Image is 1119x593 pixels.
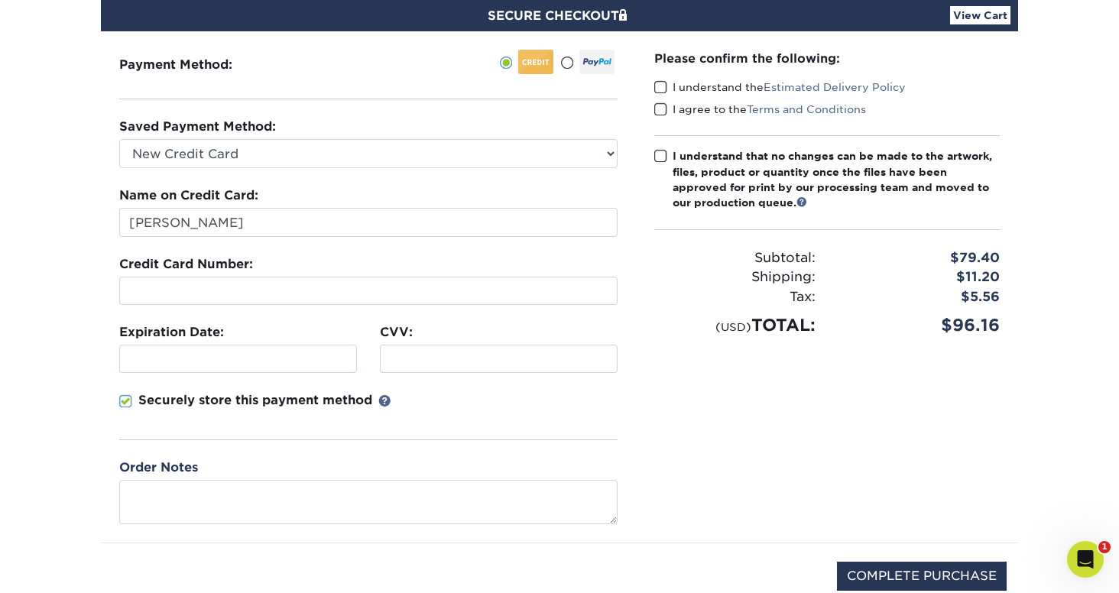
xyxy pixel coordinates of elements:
[138,391,372,410] p: Securely store this payment method
[827,248,1011,268] div: $79.40
[715,320,751,333] small: (USD)
[488,8,631,23] span: SECURE CHECKOUT
[1098,541,1111,553] span: 1
[119,118,276,136] label: Saved Payment Method:
[837,562,1007,591] input: COMPLETE PURCHASE
[827,267,1011,287] div: $11.20
[387,352,611,366] iframe: Secure CVC input frame
[119,57,270,72] h3: Payment Method:
[119,208,618,237] input: First & Last Name
[119,255,253,274] label: Credit Card Number:
[643,287,827,307] div: Tax:
[950,6,1010,24] a: View Cart
[764,81,906,93] a: Estimated Delivery Policy
[380,323,413,342] label: CVV:
[1067,541,1104,578] iframe: Intercom live chat
[119,323,224,342] label: Expiration Date:
[673,148,1000,211] div: I understand that no changes can be made to the artwork, files, product or quantity once the file...
[747,103,866,115] a: Terms and Conditions
[119,186,258,205] label: Name on Credit Card:
[654,79,906,95] label: I understand the
[654,102,866,117] label: I agree to the
[827,287,1011,307] div: $5.56
[827,313,1011,338] div: $96.16
[643,248,827,268] div: Subtotal:
[654,50,1000,67] div: Please confirm the following:
[643,313,827,338] div: TOTAL:
[126,352,350,366] iframe: Secure expiration date input frame
[643,267,827,287] div: Shipping:
[119,459,198,477] label: Order Notes
[126,284,611,298] iframe: Secure card number input frame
